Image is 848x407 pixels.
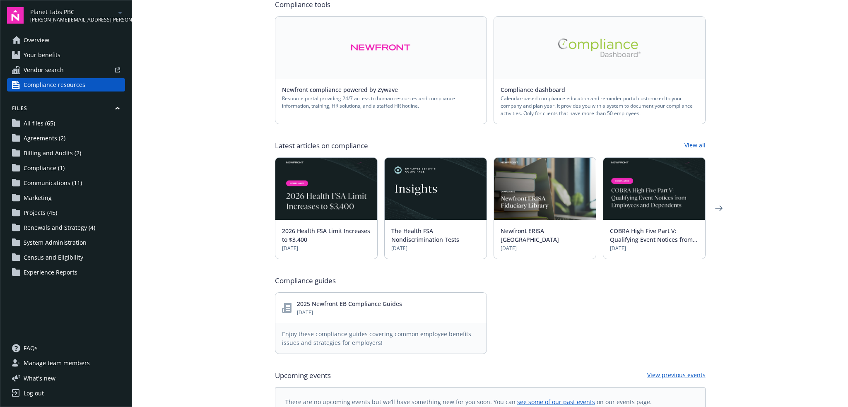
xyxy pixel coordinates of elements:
[7,161,125,175] a: Compliance (1)
[385,158,487,220] img: Card Image - EB Compliance Insights.png
[501,227,559,243] a: Newfront ERISA [GEOGRAPHIC_DATA]
[7,191,125,205] a: Marketing
[7,78,125,92] a: Compliance resources
[7,147,125,160] a: Billing and Audits (2)
[275,141,368,151] span: Latest articles on compliance
[297,309,402,316] span: [DATE]
[24,221,95,234] span: Renewals and Strategy (4)
[282,330,480,347] span: Enjoy these compliance guides covering common employee benefits issues and strategies for employers!
[275,158,377,220] img: BLOG-Card Image - Compliance - 2026 Health FSA Limit Increases to $3,400.jpg
[275,17,487,79] a: Alt
[501,95,699,117] span: Calendar-based compliance education and reminder portal customized to your company and plan year....
[7,342,125,355] a: FAQs
[24,266,77,279] span: Experience Reports
[7,374,69,383] button: What's new
[24,48,60,62] span: Your benefits
[275,371,331,381] span: Upcoming events
[517,398,595,406] a: see some of our past events
[24,78,85,92] span: Compliance resources
[30,16,115,24] span: [PERSON_NAME][EMAIL_ADDRESS][PERSON_NAME][DOMAIN_NAME]
[712,202,725,215] a: Next
[24,387,44,400] div: Log out
[24,374,55,383] span: What ' s new
[24,342,38,355] span: FAQs
[7,266,125,279] a: Experience Reports
[275,276,336,286] span: Compliance guides
[7,7,24,24] img: navigator-logo.svg
[24,63,64,77] span: Vendor search
[501,86,572,94] a: Compliance dashboard
[24,34,49,47] span: Overview
[7,63,125,77] a: Vendor search
[684,141,706,151] a: View all
[282,95,480,110] span: Resource portal providing 24/7 access to human resources and compliance information, training, HR...
[391,245,480,252] span: [DATE]
[7,221,125,234] a: Renewals and Strategy (4)
[24,191,52,205] span: Marketing
[7,117,125,130] a: All files (65)
[24,356,90,370] span: Manage team members
[647,371,706,381] a: View previous events
[7,34,125,47] a: Overview
[285,397,652,406] span: There are no upcoming events but we’ll have something new for you soon. You can on our events page.
[7,236,125,249] a: System Administration
[282,86,405,94] a: Newfront compliance powered by Zywave
[7,48,125,62] a: Your benefits
[24,161,65,175] span: Compliance (1)
[24,147,81,160] span: Billing and Audits (2)
[558,39,641,57] img: Alt
[494,17,705,79] a: Alt
[297,300,402,308] a: 2025 Newfront EB Compliance Guides
[24,251,83,264] span: Census and Eligibility
[24,132,65,145] span: Agreements (2)
[610,227,693,252] a: COBRA High Five Part V: Qualifying Event Notices from Employees and Dependents
[351,38,411,57] img: Alt
[30,7,115,16] span: Planet Labs PBC
[7,206,125,219] a: Projects (45)
[7,176,125,190] a: Communications (11)
[115,7,125,17] a: arrowDropDown
[30,7,125,24] button: Planet Labs PBC[PERSON_NAME][EMAIL_ADDRESS][PERSON_NAME][DOMAIN_NAME]arrowDropDown
[24,117,55,130] span: All files (65)
[501,245,589,252] span: [DATE]
[610,245,699,252] span: [DATE]
[7,356,125,370] a: Manage team members
[7,251,125,264] a: Census and Eligibility
[282,227,370,243] a: 2026 Health FSA Limit Increases to $3,400
[603,158,705,220] img: BLOG-Card Image - Compliance - COBRA High Five Pt 5 - 09-11-25.jpg
[282,245,371,252] span: [DATE]
[494,158,596,220] img: BLOG+Card Image - Compliance - ERISA Library - 09-26-25.jpg
[391,227,459,243] a: The Health FSA Nondiscrimination Tests
[24,206,57,219] span: Projects (45)
[7,132,125,145] a: Agreements (2)
[24,176,82,190] span: Communications (11)
[7,105,125,115] button: Files
[24,236,87,249] span: System Administration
